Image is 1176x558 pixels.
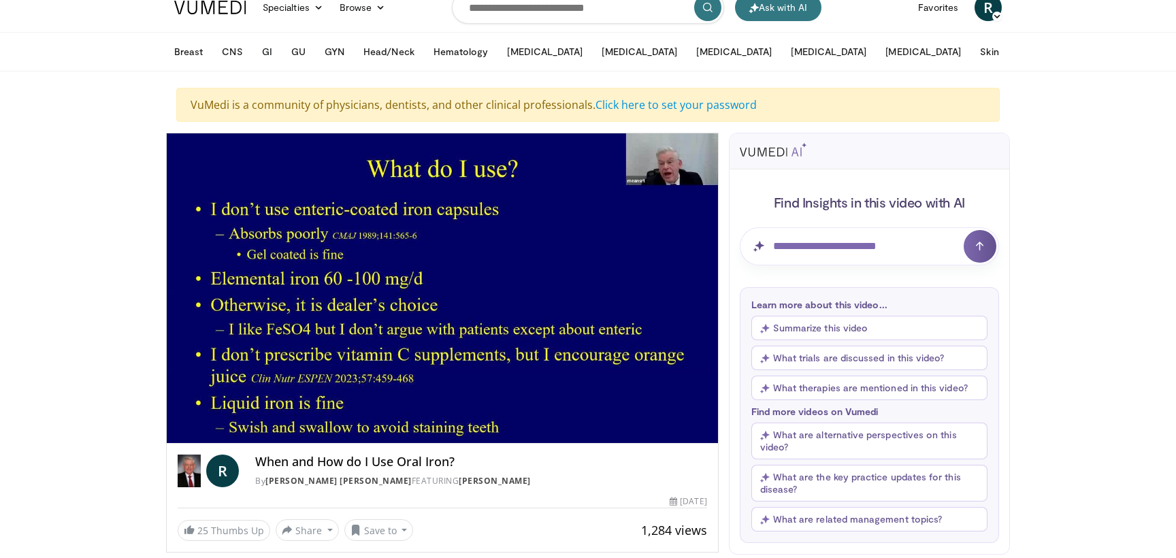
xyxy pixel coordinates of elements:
[197,524,208,537] span: 25
[254,38,280,65] button: GI
[459,475,531,487] a: [PERSON_NAME]
[265,475,412,487] a: [PERSON_NAME] [PERSON_NAME]
[670,495,706,508] div: [DATE]
[255,455,706,470] h4: When and How do I Use Oral Iron?
[355,38,423,65] button: Head/Neck
[751,346,987,370] button: What trials are discussed in this video?
[344,519,414,541] button: Save to
[178,520,270,541] a: 25 Thumbs Up
[167,133,718,444] video-js: Video Player
[751,423,987,459] button: What are alternative perspectives on this video?
[499,38,591,65] button: [MEDICAL_DATA]
[641,522,707,538] span: 1,284 views
[751,465,987,502] button: What are the key practice updates for this disease?
[595,97,757,112] a: Click here to set your password
[688,38,780,65] button: [MEDICAL_DATA]
[166,38,211,65] button: Breast
[206,455,239,487] a: R
[751,406,987,417] p: Find more videos on Vumedi
[425,38,497,65] button: Hematology
[214,38,250,65] button: CNS
[740,227,999,265] input: Question for AI
[255,475,706,487] div: By FEATURING
[593,38,685,65] button: [MEDICAL_DATA]
[283,38,314,65] button: GU
[276,519,339,541] button: Share
[316,38,353,65] button: GYN
[751,316,987,340] button: Summarize this video
[178,455,201,487] img: Dr. Robert T. Means Jr.
[751,376,987,400] button: What therapies are mentioned in this video?
[972,38,1007,65] button: Skin
[877,38,969,65] button: [MEDICAL_DATA]
[740,143,806,157] img: vumedi-ai-logo.svg
[751,507,987,531] button: What are related management topics?
[176,88,1000,122] div: VuMedi is a community of physicians, dentists, and other clinical professionals.
[783,38,875,65] button: [MEDICAL_DATA]
[174,1,246,14] img: VuMedi Logo
[740,193,999,211] h4: Find Insights in this video with AI
[751,299,987,310] p: Learn more about this video...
